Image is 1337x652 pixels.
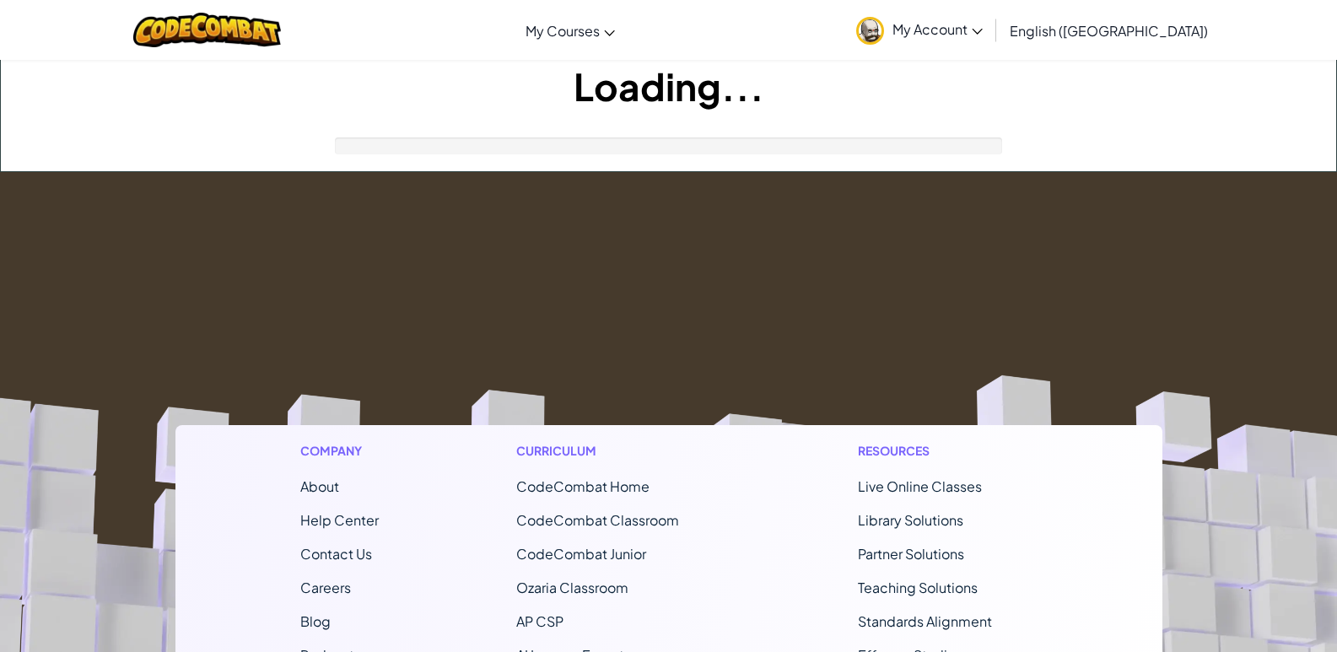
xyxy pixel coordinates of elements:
[516,579,628,596] a: Ozaria Classroom
[858,545,964,563] a: Partner Solutions
[300,579,351,596] a: Careers
[133,13,281,47] img: CodeCombat logo
[1,60,1336,112] h1: Loading...
[856,17,884,45] img: avatar
[517,8,623,53] a: My Courses
[858,579,978,596] a: Teaching Solutions
[858,477,982,495] a: Live Online Classes
[300,612,331,630] a: Blog
[516,612,563,630] a: AP CSP
[858,612,992,630] a: Standards Alignment
[848,3,991,57] a: My Account
[516,477,650,495] span: CodeCombat Home
[516,545,646,563] a: CodeCombat Junior
[858,511,963,529] a: Library Solutions
[858,442,1038,460] h1: Resources
[300,511,379,529] a: Help Center
[300,545,372,563] span: Contact Us
[892,20,983,38] span: My Account
[526,22,600,40] span: My Courses
[1001,8,1216,53] a: English ([GEOGRAPHIC_DATA])
[300,442,379,460] h1: Company
[1010,22,1208,40] span: English ([GEOGRAPHIC_DATA])
[300,477,339,495] a: About
[516,442,720,460] h1: Curriculum
[516,511,679,529] a: CodeCombat Classroom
